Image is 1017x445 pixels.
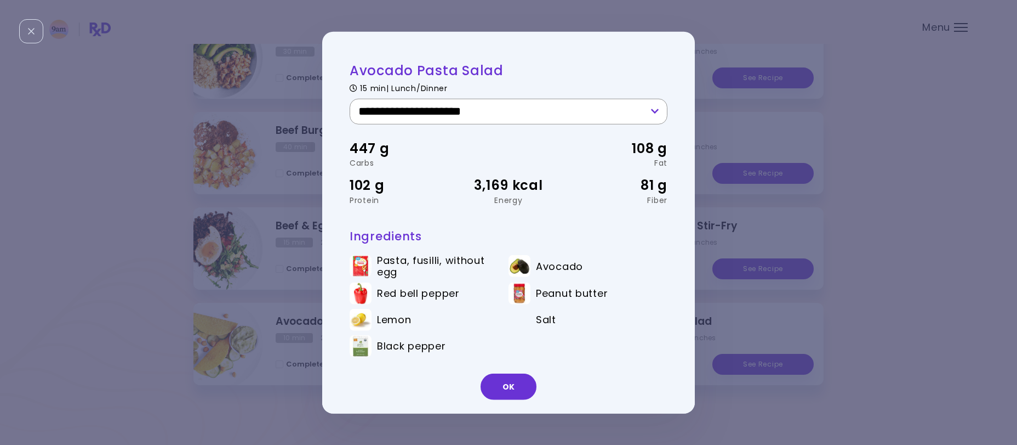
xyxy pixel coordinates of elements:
div: 3,169 kcal [455,175,561,196]
span: Avocado [536,260,583,272]
div: Energy [455,196,561,204]
button: OK [481,374,536,400]
span: Peanut butter [536,288,608,300]
span: Black pepper [377,340,446,352]
span: Salt [536,314,556,326]
div: Fiber [562,196,667,204]
span: Red bell pepper [377,288,460,300]
span: Lemon [377,314,412,326]
div: 81 g [562,175,667,196]
div: 447 g [350,138,455,159]
div: 108 g [562,138,667,159]
div: Carbs [350,159,455,167]
div: Protein [350,196,455,204]
h2: Avocado Pasta Salad [350,61,667,78]
span: Pasta, fusilli, without egg [377,255,493,278]
div: 102 g [350,175,455,196]
div: Close [19,19,43,43]
div: 15 min | Lunch/Dinner [350,81,667,92]
h3: Ingredients [350,228,667,243]
div: Fat [562,159,667,167]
